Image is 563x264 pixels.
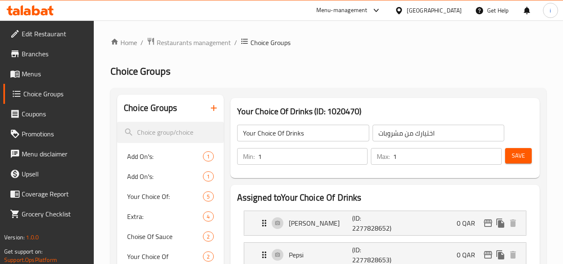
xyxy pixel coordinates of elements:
a: Edit Restaurant [3,24,94,44]
div: Add On's:1 [117,166,223,186]
span: i [550,6,551,15]
button: delete [507,217,519,229]
span: Branches [22,49,88,59]
span: 1 [203,173,213,181]
li: Expand [237,207,533,239]
span: Menus [22,69,88,79]
div: Expand [244,211,526,235]
p: (ID: 2277828652) [352,213,395,233]
a: Grocery Checklist [3,204,94,224]
span: Choice Groups [23,89,88,99]
button: delete [507,249,519,261]
span: Choice Groups [250,38,290,48]
span: Restaurants management [157,38,231,48]
a: Home [110,38,137,48]
span: Get support on: [4,246,43,257]
button: duplicate [494,217,507,229]
span: 1.0.0 [26,232,39,243]
div: Extra:4 [117,206,223,226]
nav: breadcrumb [110,37,546,48]
a: Menus [3,64,94,84]
span: Promotions [22,129,88,139]
a: Coverage Report [3,184,94,204]
p: Pepsi [289,250,353,260]
span: Menu disclaimer [22,149,88,159]
p: Max: [377,151,390,161]
p: 0 QAR [457,250,482,260]
button: edit [482,217,494,229]
span: Your Choice Of [127,251,203,261]
p: 0 QAR [457,218,482,228]
div: Choices [203,191,213,201]
div: Choices [203,211,213,221]
span: Grocery Checklist [22,209,88,219]
h3: Your Choice Of Drinks (ID: 1020470) [237,105,533,118]
p: [PERSON_NAME] [289,218,353,228]
span: Version: [4,232,25,243]
button: Save [505,148,532,163]
span: Edit Restaurant [22,29,88,39]
div: Choise Of Sauce2 [117,226,223,246]
span: Extra: [127,211,203,221]
a: Branches [3,44,94,64]
input: search [117,122,223,143]
span: 4 [203,213,213,221]
li: / [234,38,237,48]
h2: Choice Groups [124,102,177,114]
span: 2 [203,253,213,261]
span: Save [512,151,525,161]
li: / [140,38,143,48]
span: Add On's: [127,151,203,161]
span: 1 [203,153,213,161]
span: Upsell [22,169,88,179]
div: Choices [203,151,213,161]
a: Upsell [3,164,94,184]
div: Your Choice Of:5 [117,186,223,206]
a: Choice Groups [3,84,94,104]
div: [GEOGRAPHIC_DATA] [407,6,462,15]
a: Promotions [3,124,94,144]
button: duplicate [494,249,507,261]
button: edit [482,249,494,261]
a: Menu disclaimer [3,144,94,164]
span: Add On's: [127,171,203,181]
a: Coupons [3,104,94,124]
a: Restaurants management [147,37,231,48]
div: Add On's:1 [117,146,223,166]
div: Menu-management [316,5,368,15]
span: Coupons [22,109,88,119]
span: Choice Groups [110,62,170,80]
span: 5 [203,193,213,201]
h2: Assigned to Your Choice Of Drinks [237,191,533,204]
div: Choices [203,251,213,261]
span: Choise Of Sauce [127,231,203,241]
p: Min: [243,151,255,161]
span: Your Choice Of: [127,191,203,201]
span: 2 [203,233,213,241]
span: Coverage Report [22,189,88,199]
